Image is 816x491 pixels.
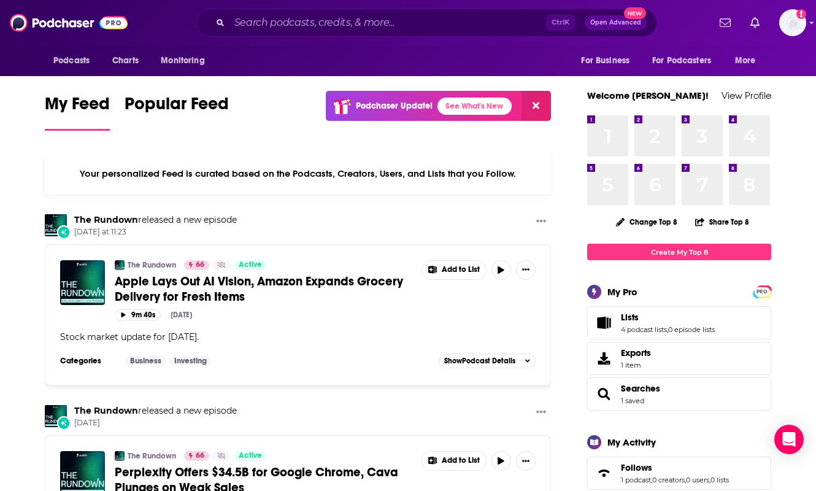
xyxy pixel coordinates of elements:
[591,385,616,403] a: Searches
[726,49,771,72] button: open menu
[516,260,536,280] button: Show More Button
[104,49,146,72] a: Charts
[621,462,652,473] span: Follows
[667,325,668,334] span: ,
[686,476,709,484] a: 0 users
[591,350,616,367] span: Exports
[585,15,647,30] button: Open AdvancedNew
[695,210,750,234] button: Share Top 8
[710,476,729,484] a: 0 lists
[755,287,769,296] span: PRO
[239,259,262,271] span: Active
[57,225,71,239] div: New Episode
[621,383,660,394] a: Searches
[184,260,209,270] a: 66
[685,476,686,484] span: ,
[152,49,220,72] button: open menu
[745,12,764,33] a: Show notifications dropdown
[45,93,110,122] span: My Feed
[53,52,90,69] span: Podcasts
[516,451,536,471] button: Show More Button
[128,451,176,461] a: The Rundown
[722,90,771,101] a: View Profile
[74,227,237,238] span: [DATE] at 11:23
[196,259,204,271] span: 66
[621,396,644,405] a: 1 saved
[590,20,641,26] span: Open Advanced
[587,244,771,260] a: Create My Top 8
[45,405,67,427] img: The Rundown
[609,214,685,230] button: Change Top 8
[125,93,229,122] span: Popular Feed
[128,260,176,270] a: The Rundown
[74,214,237,226] h3: released a new episode
[587,90,709,101] a: Welcome [PERSON_NAME]!
[644,49,729,72] button: open menu
[591,314,616,331] a: Lists
[60,260,105,305] img: Apple Lays Out AI Vision, Amazon Expands Grocery Delivery for Fresh Items
[587,377,771,411] span: Searches
[45,214,67,236] img: The Rundown
[779,9,806,36] img: User Profile
[356,101,433,111] p: Podchaser Update!
[442,265,480,274] span: Add to List
[587,306,771,339] span: Lists
[607,436,656,448] div: My Activity
[45,93,110,131] a: My Feed
[112,52,139,69] span: Charts
[796,9,806,19] svg: Add a profile image
[171,311,192,319] div: [DATE]
[422,261,486,279] button: Show More Button
[531,405,551,420] button: Show More Button
[651,476,652,484] span: ,
[115,451,125,461] img: The Rundown
[239,450,262,462] span: Active
[60,356,115,366] h3: Categories
[621,347,651,358] span: Exports
[45,49,106,72] button: open menu
[115,274,403,304] span: Apple Lays Out AI Vision, Amazon Expands Grocery Delivery for Fresh Items
[234,451,267,461] a: Active
[607,286,637,298] div: My Pro
[57,416,71,430] div: New Episode
[74,214,138,225] a: The Rundown
[621,361,651,369] span: 1 item
[45,153,551,195] div: Your personalized Feed is curated based on the Podcasts, Creators, Users, and Lists that you Follow.
[621,476,651,484] a: 1 podcast
[161,52,204,69] span: Monitoring
[60,331,199,342] span: Stock market update for [DATE].
[444,357,515,365] span: Show Podcast Details
[439,354,536,368] button: ShowPodcast Details
[234,260,267,270] a: Active
[572,49,645,72] button: open menu
[115,260,125,270] img: The Rundown
[125,356,166,366] a: Business
[546,15,575,31] span: Ctrl K
[229,13,546,33] input: Search podcasts, credits, & more...
[735,52,756,69] span: More
[779,9,806,36] span: Logged in as gmalloy
[10,11,128,34] img: Podchaser - Follow, Share and Rate Podcasts
[442,456,480,465] span: Add to List
[652,52,711,69] span: For Podcasters
[169,356,212,366] a: Investing
[74,405,237,417] h3: released a new episode
[621,462,729,473] a: Follows
[652,476,685,484] a: 0 creators
[125,93,229,131] a: Popular Feed
[422,452,486,470] button: Show More Button
[624,7,646,19] span: New
[196,9,657,37] div: Search podcasts, credits, & more...
[621,312,639,323] span: Lists
[779,9,806,36] button: Show profile menu
[74,418,237,428] span: [DATE]
[621,312,715,323] a: Lists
